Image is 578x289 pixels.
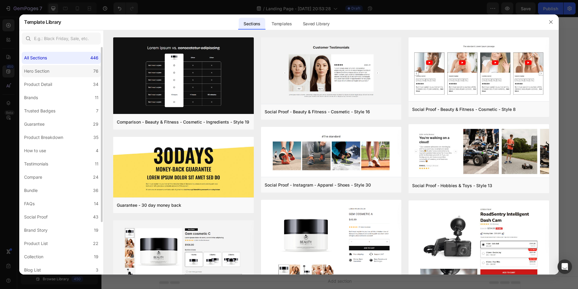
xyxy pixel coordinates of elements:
[93,187,98,194] div: 36
[95,94,98,101] div: 11
[24,68,49,75] div: Hero Section
[24,227,48,234] div: Brand Story
[24,54,47,61] div: All Sections
[93,121,98,128] div: 29
[96,147,98,154] div: 4
[132,69,198,89] span: 30% off!
[93,213,98,221] div: 43
[261,127,402,178] img: sp30.png
[63,31,207,44] p: Off-Road Racer
[24,240,48,247] div: Product List
[412,106,516,113] div: Social Proof - Beauty & Fitness - Cosmetic - Style 8
[94,253,98,260] div: 19
[24,160,48,168] div: Testimonials
[63,91,207,106] p: Don't let this incredible opportunity slip away! Own the ultimate RC off-road vehicle now!
[93,81,98,88] div: 34
[24,200,35,207] div: FAQs
[113,137,254,199] img: g30.png
[96,266,98,274] div: 3
[24,81,52,88] div: Product Detail
[24,134,63,141] div: Product Breakdown
[113,37,254,115] img: c19.png
[24,107,55,115] div: Trusted Badges
[24,213,48,221] div: Social Proof
[24,94,38,101] div: Brands
[24,187,38,194] div: Bundle
[90,54,98,61] div: 446
[239,18,265,30] div: Sections
[94,227,98,234] div: 19
[24,174,42,181] div: Compare
[24,121,45,128] div: Guarantee
[93,68,98,75] div: 76
[261,37,402,105] img: sp16.png
[93,174,98,181] div: 24
[409,124,549,179] img: sp13.png
[265,108,370,115] div: Social Proof - Beauty & Fitness - Cosmetic - Style 16
[93,134,98,141] div: 35
[24,147,46,154] div: How to use
[62,45,208,91] h2: Enjoy an amazing
[24,14,61,30] h2: Template Library
[558,259,572,274] div: Open Intercom Messenger
[117,202,181,209] div: Guarantee - 30 day money back
[22,33,101,45] input: E.g.: Black Friday, Sale, etc.
[94,200,98,207] div: 14
[409,37,549,102] img: sp8.png
[298,18,334,30] div: Saved Library
[300,77,332,82] div: Drop element here
[101,117,135,124] div: Don’t Miss Out
[95,160,98,168] div: 11
[92,23,154,28] p: Rated 4.5/5 Based on 895 Reviews
[93,240,98,247] div: 22
[267,18,297,30] div: Templates
[24,253,43,260] div: Collection
[96,107,98,115] div: 7
[24,266,41,274] div: Blog List
[117,118,249,126] div: Comparison - Beauty & Fitness - Cosmetic - Ingredients - Style 19
[265,181,371,189] div: Social Proof - Instagram - Apparel - Shoes - Style 30
[62,114,174,127] button: Don’t Miss Out
[412,182,492,189] div: Social Proof - Hobbies & Toys - Style 13
[70,130,139,137] p: 30-day money-back guarantee included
